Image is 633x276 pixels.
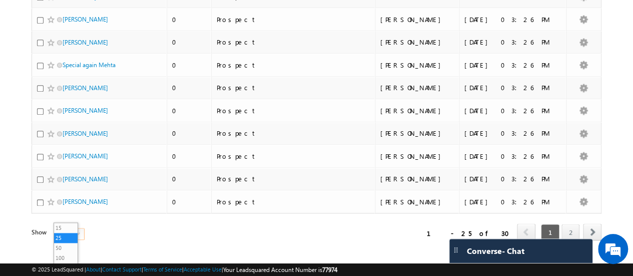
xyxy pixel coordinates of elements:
[467,246,524,255] span: Converse - Chat
[102,266,142,272] a: Contact Support
[63,130,108,137] a: [PERSON_NAME]
[184,266,222,272] a: Acceptable Use
[464,15,561,24] div: [DATE] 03:26 PM
[54,233,78,243] li: 25
[464,152,561,161] div: [DATE] 03:26 PM
[517,223,535,240] span: prev
[517,224,535,240] a: prev
[217,38,354,47] div: Prospect
[63,16,108,23] a: [PERSON_NAME]
[63,152,108,160] a: [PERSON_NAME]
[143,266,182,272] a: Terms of Service
[217,106,354,115] div: Prospect
[217,129,354,138] div: Prospect
[172,106,207,115] div: 0
[380,174,454,183] div: [PERSON_NAME]
[380,106,454,115] div: [PERSON_NAME]
[172,197,207,206] div: 0
[172,129,207,138] div: 0
[464,197,561,206] div: [DATE] 03:26 PM
[32,228,52,237] div: Show
[464,174,561,183] div: [DATE] 03:26 PM
[172,38,207,47] div: 0
[464,129,561,138] div: [DATE] 03:26 PM
[63,175,108,183] a: [PERSON_NAME]
[63,39,108,46] a: [PERSON_NAME]
[380,152,454,161] div: [PERSON_NAME]
[54,223,78,233] li: 15
[380,83,454,92] div: [PERSON_NAME]
[380,15,454,24] div: [PERSON_NAME]
[76,231,84,235] span: select
[380,38,454,47] div: [PERSON_NAME]
[172,83,207,92] div: 0
[172,174,207,183] div: 0
[172,61,207,70] div: 0
[164,5,188,29] div: Minimize live chat window
[583,224,601,240] a: next
[452,246,460,254] img: carter-drag
[172,152,207,161] div: 0
[217,152,354,161] div: Prospect
[380,197,454,206] div: [PERSON_NAME]
[17,53,42,66] img: d_60004797649_company_0_60004797649
[63,107,108,114] a: [PERSON_NAME]
[583,223,601,240] span: next
[223,266,337,273] span: Your Leadsquared Account Number is
[52,53,168,66] div: Leave a message
[217,15,354,24] div: Prospect
[63,84,108,92] a: [PERSON_NAME]
[86,266,101,272] a: About
[54,243,78,253] li: 50
[322,266,337,273] span: 77974
[464,61,561,70] div: [DATE] 03:26 PM
[54,253,78,263] li: 100
[380,129,454,138] div: [PERSON_NAME]
[13,93,183,203] textarea: Type your message and click 'Submit'
[464,38,561,47] div: [DATE] 03:26 PM
[32,265,337,274] span: © 2025 LeadSquared | | | | |
[217,197,354,206] div: Prospect
[172,15,207,24] div: 0
[464,83,561,92] div: [DATE] 03:26 PM
[380,61,454,70] div: [PERSON_NAME]
[217,83,354,92] div: Prospect
[464,106,561,115] div: [DATE] 03:26 PM
[63,198,108,205] a: [PERSON_NAME]
[541,224,559,241] span: 1
[561,224,579,241] a: 2
[217,61,354,70] div: Prospect
[427,227,515,239] div: 1 - 25 of 30
[63,61,116,69] a: Special again Mehta
[217,174,354,183] div: Prospect
[147,211,182,224] em: Submit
